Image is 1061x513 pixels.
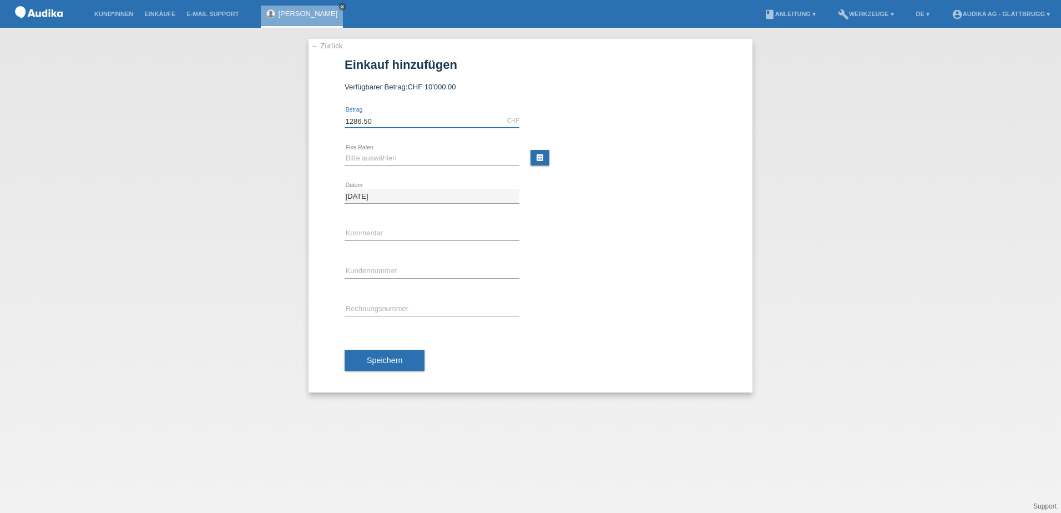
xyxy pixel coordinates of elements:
a: calculate [530,150,549,165]
span: CHF 10'000.00 [407,83,456,91]
a: Kund*innen [89,11,139,17]
i: close [340,4,345,9]
a: bookAnleitung ▾ [759,11,821,17]
a: Support [1033,502,1057,510]
div: CHF [507,117,519,124]
i: calculate [535,153,544,162]
a: close [338,3,346,11]
i: book [764,9,775,20]
a: account_circleAudika AG - Glattbrugg ▾ [946,11,1055,17]
div: Verfügbarer Betrag: [345,83,716,91]
a: Einkäufe [139,11,181,17]
a: E-Mail Support [181,11,245,17]
a: ← Zurück [311,42,342,50]
a: POS — MF Group [11,22,67,30]
h1: Einkauf hinzufügen [345,58,716,72]
i: account_circle [952,9,963,20]
button: Speichern [345,350,425,371]
span: Speichern [367,356,402,365]
a: DE ▾ [911,11,935,17]
i: build [838,9,849,20]
a: [PERSON_NAME] [278,9,337,18]
a: buildWerkzeuge ▾ [832,11,900,17]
